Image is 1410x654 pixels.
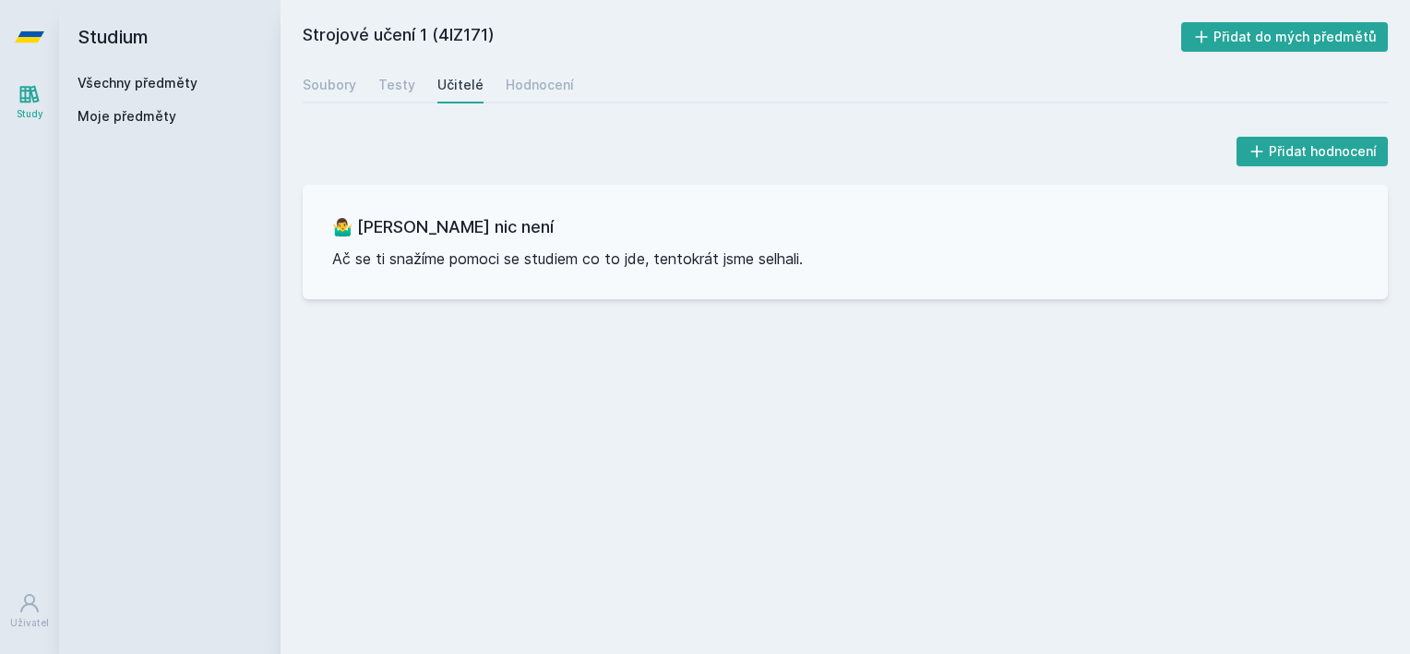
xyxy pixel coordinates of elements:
p: Ač se ti snažíme pomoci se studiem co to jde, tentokrát jsme selhali. [332,248,1358,270]
a: Učitelé [437,67,484,103]
button: Přidat do mých předmětů [1181,22,1389,52]
a: Study [4,74,55,130]
div: Testy [378,76,415,94]
h2: Strojové učení 1 (4IZ171) [303,22,1181,52]
a: Testy [378,67,415,103]
div: Study [17,107,43,121]
div: Hodnocení [506,76,574,94]
a: Hodnocení [506,67,574,103]
h3: 🤷‍♂️ [PERSON_NAME] nic není [332,214,1358,240]
button: Přidat hodnocení [1237,137,1389,166]
div: Uživatel [10,616,49,630]
a: Uživatel [4,583,55,639]
div: Soubory [303,76,356,94]
div: Učitelé [437,76,484,94]
span: Moje předměty [78,107,176,126]
a: Všechny předměty [78,75,197,91]
a: Soubory [303,67,356,103]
